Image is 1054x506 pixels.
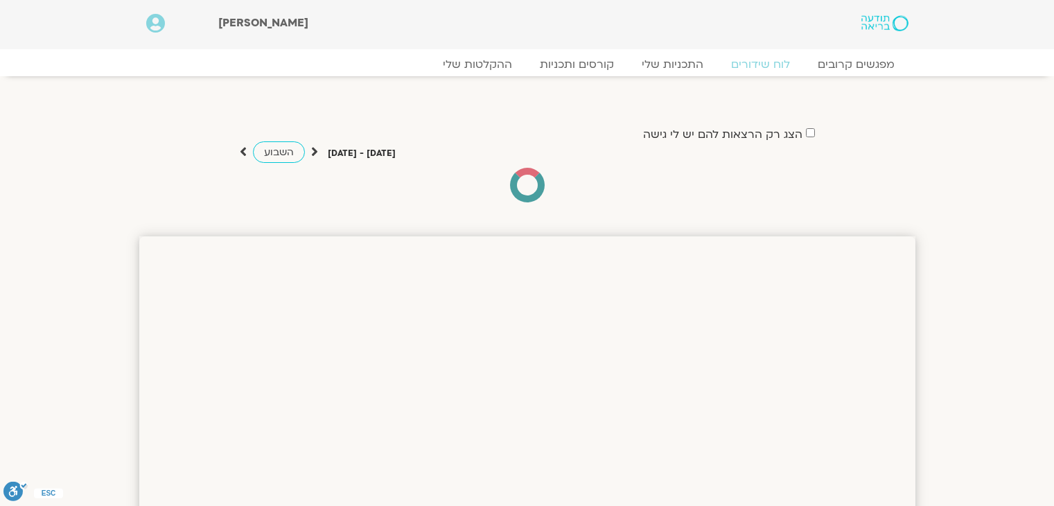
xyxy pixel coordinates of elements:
a: מפגשים קרובים [804,58,908,71]
a: התכניות שלי [628,58,717,71]
a: קורסים ותכניות [526,58,628,71]
label: הצג רק הרצאות להם יש לי גישה [643,128,802,141]
span: [PERSON_NAME] [218,15,308,30]
a: לוח שידורים [717,58,804,71]
nav: Menu [146,58,908,71]
p: [DATE] - [DATE] [328,146,396,161]
span: השבוע [264,146,294,159]
a: השבוע [253,141,305,163]
a: ההקלטות שלי [429,58,526,71]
